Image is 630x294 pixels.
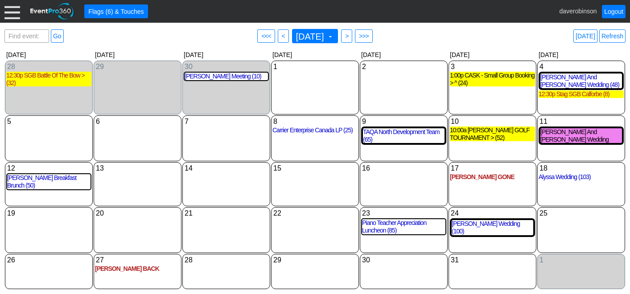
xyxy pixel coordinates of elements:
span: >>> [357,32,371,41]
span: daverobinson [559,7,597,14]
div: Alyssa Wedding (103) [539,173,624,181]
div: Show menu [272,117,358,127]
div: Show menu [6,163,91,173]
span: < [280,32,287,41]
div: Show menu [6,255,91,265]
div: Show menu [272,255,358,265]
img: EventPro360 [29,1,75,21]
div: [PERSON_NAME] Meeting (10) [185,73,268,80]
div: Show menu [539,62,624,72]
div: [PERSON_NAME] Breakfast Brunch (50) [7,174,91,189]
div: [DATE] [537,49,626,60]
div: Show menu [450,163,535,173]
span: Flags (6) & Touches [86,7,145,16]
div: Show menu [95,163,180,173]
div: [PERSON_NAME] Wedding (100) [452,220,533,235]
div: Menu: Click or 'Crtl+M' to toggle menu open/close [4,4,20,19]
a: [DATE] [573,29,597,43]
a: Refresh [599,29,626,43]
div: Show menu [450,62,535,72]
div: Show menu [6,62,91,72]
span: <<< [259,32,273,41]
div: [PERSON_NAME] And [PERSON_NAME] Wedding (48) [540,73,622,89]
div: Show menu [361,208,446,218]
div: [DATE] [4,49,93,60]
span: [DATE] [294,32,326,41]
div: Show menu [539,117,624,127]
div: 1:00p CASK - Small Group Booking > ^ (24) [450,72,535,87]
span: > [343,32,350,41]
div: Show menu [361,62,446,72]
div: Show menu [272,208,358,218]
a: Logout [602,5,626,18]
div: Show menu [184,255,269,265]
span: [DATE] [294,31,334,41]
div: Show menu [184,117,269,127]
div: Show menu [6,117,91,127]
div: Show menu [184,208,269,218]
div: Show menu [95,117,180,127]
div: [DATE] [359,49,448,60]
div: [DATE] [93,49,182,60]
div: [PERSON_NAME] GONE [450,173,535,181]
div: Show menu [450,117,535,127]
div: Show menu [6,208,91,218]
div: Piano Teacher Appreciation Luncheon (85) [362,219,445,234]
div: TAQA North Development Team (65) [363,128,445,143]
div: 10:00a [PERSON_NAME] GOLF TOURNAMENT > (52) [450,127,535,142]
div: Show menu [361,255,446,265]
div: Show menu [95,208,180,218]
div: Show menu [361,117,446,127]
div: Show menu [184,163,269,173]
div: Show menu [272,62,358,72]
div: Show menu [539,208,624,218]
div: [DATE] [448,49,537,60]
div: Show menu [184,62,269,72]
div: Carrier Enterprise Canada LP (25) [272,127,358,134]
div: Show menu [95,255,180,265]
div: 12:30p Stag SGB Calforbe (8) [539,90,624,98]
div: Show menu [361,163,446,173]
div: 12:30p SGB Battle Of The Bow > (32) [6,72,91,87]
div: [DATE] [271,49,359,60]
div: Show menu [272,163,358,173]
div: Show menu [450,255,535,265]
div: Show menu [539,255,624,265]
div: [PERSON_NAME] And [PERSON_NAME] Wedding (170) [540,128,622,143]
div: [PERSON_NAME] BACK [95,265,180,273]
div: Show menu [95,62,180,72]
div: [DATE] [182,49,271,60]
div: Show menu [539,163,624,173]
span: Find event: enter title [7,30,47,51]
a: Go [51,29,64,43]
div: Show menu [450,208,535,218]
